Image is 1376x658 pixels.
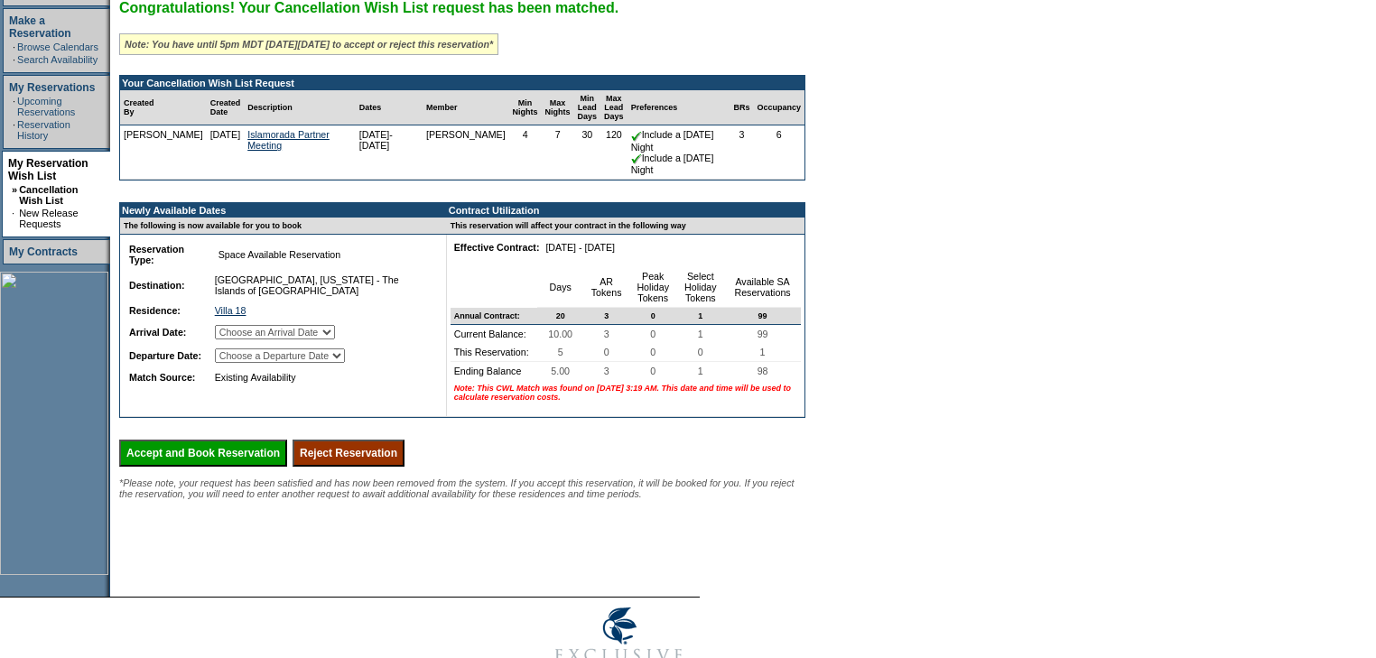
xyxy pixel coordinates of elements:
[755,308,771,324] span: 99
[554,343,567,361] span: 5
[17,42,98,52] a: Browse Calendars
[753,125,804,179] td: 6
[574,90,601,125] td: Min Lead Days
[215,246,344,264] span: Space Available Reservation
[17,96,75,117] a: Upcoming Reservations
[694,325,707,343] span: 1
[120,76,804,90] td: Your Cancellation Wish List Request
[757,343,769,361] span: 1
[9,14,71,40] a: Make a Reservation
[13,119,15,141] td: ·
[724,267,801,308] td: Available SA Reservations
[12,184,17,195] b: »
[13,96,15,117] td: ·
[120,218,436,235] td: The following is now available for you to book
[646,325,659,343] span: 0
[628,90,730,125] td: Preferences
[694,343,707,361] span: 0
[293,440,404,467] input: Reject Reservation
[119,440,287,467] input: Accept and Book Reservation
[447,203,804,218] td: Contract Utilization
[730,125,753,179] td: 3
[629,267,677,308] td: Peak Holiday Tokens
[125,39,493,50] i: Note: You have until 5pm MDT [DATE][DATE] to accept or reject this reservation*
[129,305,181,316] b: Residence:
[753,90,804,125] td: Occupancy
[19,184,78,206] a: Cancellation Wish List
[454,242,540,253] b: Effective Contract:
[542,125,574,179] td: 7
[17,119,70,141] a: Reservation History
[12,208,17,229] td: ·
[9,81,95,94] a: My Reservations
[129,372,195,383] b: Match Source:
[207,125,245,179] td: [DATE]
[447,218,804,235] td: This reservation will affect your contract in the following way
[247,129,330,151] a: Islamorada Partner Meeting
[600,90,628,125] td: Max Lead Days
[754,325,772,343] span: 99
[19,208,78,229] a: New Release Requests
[356,90,423,125] td: Dates
[646,343,659,361] span: 0
[244,90,356,125] td: Description
[13,42,15,52] td: ·
[647,308,659,324] span: 0
[631,131,642,142] img: chkSmaller.gif
[17,54,98,65] a: Search Availability
[423,90,509,125] td: Member
[694,308,706,324] span: 1
[451,380,801,405] td: Note: This CWL Match was found on [DATE] 3:19 AM. This date and time will be used to calculate re...
[356,125,423,179] td: [DATE]- [DATE]
[13,54,15,65] td: ·
[646,362,659,380] span: 0
[600,362,613,380] span: 3
[119,477,795,499] span: *Please note, your request has been satisfied and has now been removed from the system. If you ac...
[537,267,584,308] td: Days
[509,90,542,125] td: Min Nights
[423,125,509,179] td: [PERSON_NAME]
[730,90,753,125] td: BRs
[451,343,537,362] td: This Reservation:
[583,267,628,308] td: AR Tokens
[600,308,612,324] span: 3
[129,280,185,291] b: Destination:
[600,325,613,343] span: 3
[547,362,573,380] span: 5.00
[207,90,245,125] td: Created Date
[451,325,537,343] td: Current Balance:
[600,125,628,179] td: 120
[129,327,186,338] b: Arrival Date:
[120,90,207,125] td: Created By
[553,308,569,324] span: 20
[628,125,730,179] td: Include a [DATE] Night Include a [DATE] Night
[631,153,642,164] img: chkSmaller.gif
[211,271,431,300] td: [GEOGRAPHIC_DATA], [US_STATE] - The Islands of [GEOGRAPHIC_DATA]
[600,343,613,361] span: 0
[129,244,184,265] b: Reservation Type:
[544,325,576,343] span: 10.00
[120,125,207,179] td: [PERSON_NAME]
[215,305,246,316] a: Villa 18
[451,362,537,380] td: Ending Balance
[545,242,615,253] nobr: [DATE] - [DATE]
[120,203,436,218] td: Newly Available Dates
[542,90,574,125] td: Max Nights
[694,362,707,380] span: 1
[574,125,601,179] td: 30
[451,308,537,325] td: Annual Contract:
[509,125,542,179] td: 4
[211,368,431,386] td: Existing Availability
[129,350,201,361] b: Departure Date:
[754,362,772,380] span: 98
[8,157,88,182] a: My Reservation Wish List
[9,246,78,258] a: My Contracts
[677,267,725,308] td: Select Holiday Tokens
